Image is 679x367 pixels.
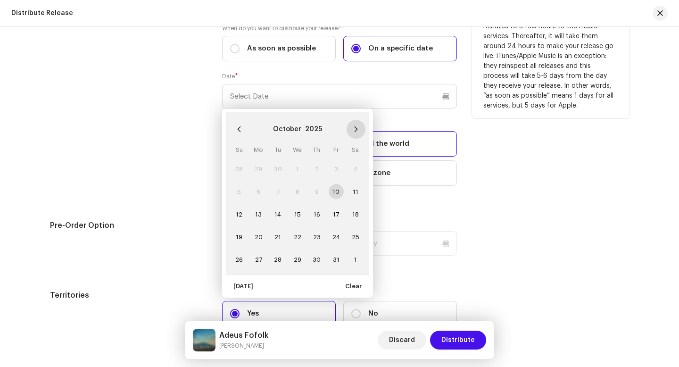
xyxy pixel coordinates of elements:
[309,252,324,267] span: 30
[230,120,248,139] button: Previous Month
[348,252,363,267] span: 1
[288,203,307,225] td: 15
[352,147,359,153] span: Sa
[249,248,268,271] td: 27
[483,12,618,111] p: We deliver your release within a few minutes to a few hours to the music services. Thereafter, it...
[305,122,322,137] button: Choose Year
[232,207,247,222] span: 12
[288,180,307,203] td: 8
[346,158,365,180] td: 4
[326,248,346,271] td: 31
[251,229,266,244] span: 20
[249,203,268,225] td: 13
[222,25,457,32] label: When do you want to distribute your release?
[230,248,249,271] td: 26
[219,330,269,341] h5: Adeus Fofolk
[293,147,302,153] span: We
[307,225,326,248] td: 23
[50,220,207,231] h5: Pre-Order Option
[268,248,288,271] td: 28
[219,341,269,350] small: Adeus Fofolk
[345,277,362,296] span: Clear
[378,331,426,350] button: Discard
[230,158,249,180] td: 28
[290,252,305,267] span: 29
[233,277,253,296] span: [DATE]
[268,180,288,203] td: 7
[270,252,285,267] span: 28
[232,252,247,267] span: 26
[307,158,326,180] td: 2
[313,147,320,153] span: Th
[326,203,346,225] td: 17
[268,203,288,225] td: 14
[249,225,268,248] td: 20
[326,158,346,180] td: 3
[346,248,365,271] td: 1
[232,229,247,244] span: 19
[254,147,263,153] span: Mo
[193,329,215,351] img: e3d1296c-af45-43d9-ad9f-3b8b80bcc913
[329,207,344,222] span: 17
[249,180,268,203] td: 6
[275,147,281,153] span: Tu
[222,108,373,298] div: Choose Date
[50,290,207,301] h5: Territories
[268,225,288,248] td: 21
[309,229,324,244] span: 23
[329,252,344,267] span: 31
[347,120,365,139] button: Next Month
[333,147,339,153] span: Fr
[249,158,268,180] td: 29
[338,279,369,294] button: Clear
[326,180,346,203] td: 10
[230,180,249,203] td: 5
[236,147,243,153] span: Su
[230,203,249,225] td: 12
[270,229,285,244] span: 21
[290,207,305,222] span: 15
[247,309,259,319] span: Yes
[348,207,363,222] span: 18
[273,122,301,137] button: Choose Month
[368,309,378,319] span: No
[430,331,486,350] button: Distribute
[346,180,365,203] td: 11
[307,248,326,271] td: 30
[346,203,365,225] td: 18
[441,331,475,350] span: Distribute
[309,207,324,222] span: 16
[251,207,266,222] span: 13
[230,225,249,248] td: 19
[251,252,266,267] span: 27
[346,225,365,248] td: 25
[290,229,305,244] span: 22
[307,203,326,225] td: 16
[222,84,457,108] input: Select Date
[288,158,307,180] td: 1
[326,225,346,248] td: 24
[268,158,288,180] td: 30
[270,207,285,222] span: 14
[288,248,307,271] td: 29
[222,73,238,80] label: Date
[389,331,415,350] span: Discard
[288,225,307,248] td: 22
[11,9,73,17] div: Distribute Release
[307,180,326,203] td: 9
[368,43,433,54] span: On a specific date
[226,279,261,294] button: [DATE]
[348,229,363,244] span: 25
[348,184,363,199] span: 11
[329,229,344,244] span: 24
[247,43,316,54] span: As soon as possible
